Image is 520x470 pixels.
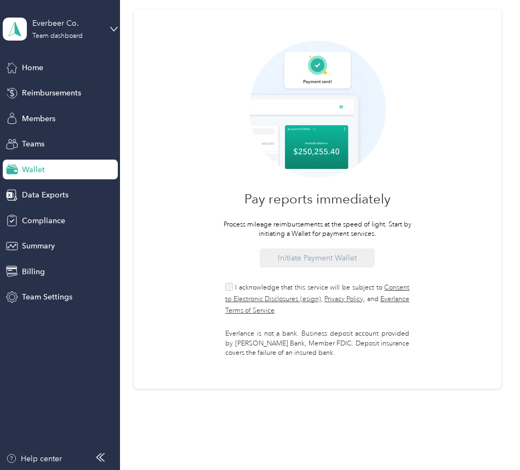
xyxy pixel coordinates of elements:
[225,284,409,315] span: I acknowledge that this service will be subject to , , and .
[22,266,45,278] span: Billing
[22,291,72,303] span: Team Settings
[225,284,409,303] a: Consent to Electronic Disclosures (esign)
[22,240,55,252] span: Summary
[22,62,43,73] span: Home
[221,220,413,239] p: Process mileage reimbursements at the speed of light. Start by initiating a Wallet for payment se...
[324,295,363,303] a: Privacy Policy
[225,295,409,315] a: Everlance Terms of Service
[22,87,81,99] span: Reimbursements
[22,215,65,226] span: Compliance
[22,113,55,124] span: Members
[22,164,45,175] span: Wallet
[459,409,520,470] iframe: Everlance-gr Chat Button Frame
[32,33,83,39] div: Team dashboard
[6,453,62,465] button: Help center
[32,18,101,29] div: Everbeer Co.
[22,189,68,201] span: Data Exports
[244,193,391,205] p: Pay reports immediately
[225,329,409,358] div: Everlance is not a bank. Business deposit account provided by [PERSON_NAME] Bank, Member FDIC. De...
[22,138,44,150] span: Teams
[225,283,233,291] input: I acknowledge that this service will be subject to Consent to Electronic Disclosures (esign), Pri...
